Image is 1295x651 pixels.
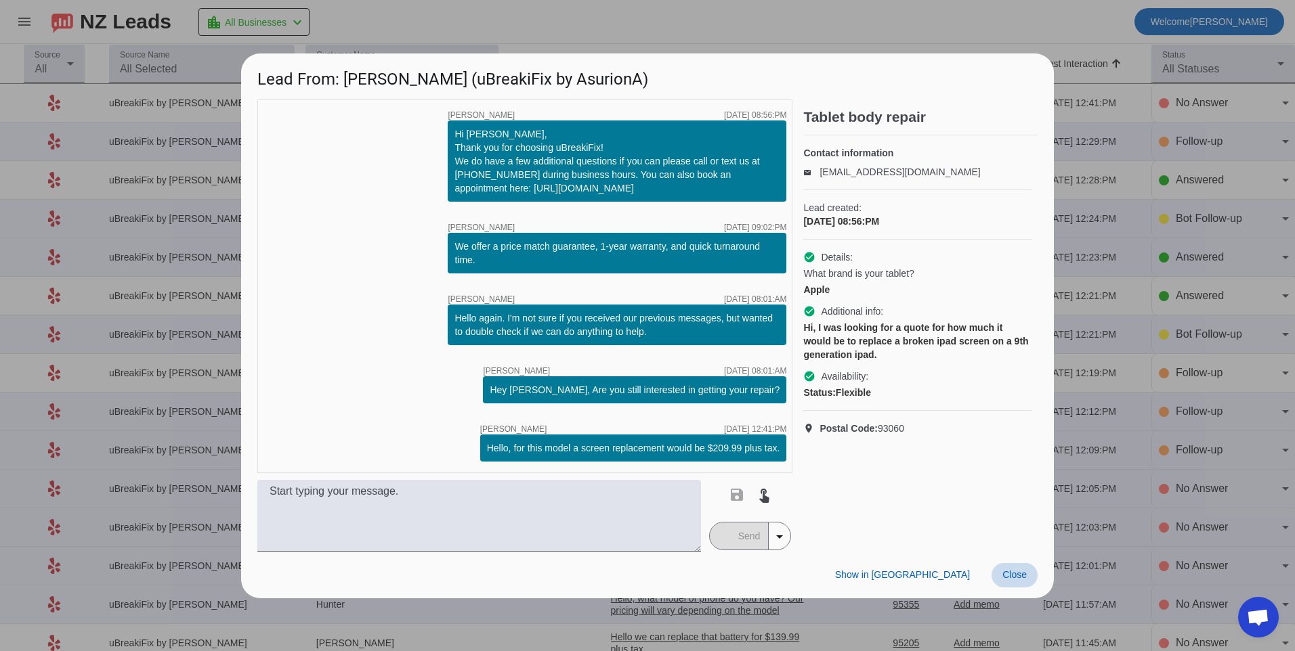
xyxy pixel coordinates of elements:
mat-icon: touch_app [756,487,772,503]
mat-icon: email [803,169,820,175]
div: [DATE] 08:01:AM [724,367,786,375]
span: 93060 [820,422,904,435]
mat-icon: check_circle [803,305,815,317]
span: Close [1002,569,1027,580]
span: What brand is your tablet? [803,267,914,280]
h2: Tablet body repair [803,110,1038,124]
div: Open chat [1238,597,1279,637]
div: Hey [PERSON_NAME], Are you still interested in getting your repair?​ [490,383,780,397]
span: [PERSON_NAME] [448,223,515,231]
span: [PERSON_NAME] [480,425,547,433]
div: [DATE] 12:41:PM [724,425,786,433]
mat-icon: location_on [803,423,820,434]
mat-icon: check_circle [803,370,815,382]
div: Hi [PERSON_NAME], Thank you for choosing uBreakiFix! We do have a few additional questions if you... [454,127,780,195]
button: Show in [GEOGRAPHIC_DATA] [824,563,981,587]
mat-icon: arrow_drop_down [771,529,788,545]
strong: Postal Code: [820,423,878,434]
a: [EMAIL_ADDRESS][DOMAIN_NAME] [820,166,980,177]
mat-icon: check_circle [803,251,815,263]
span: Additional info: [821,305,883,318]
button: Close [992,563,1038,587]
div: [DATE] 09:02:PM [724,223,786,231]
span: [PERSON_NAME] [448,295,515,303]
div: We offer a price match guarantee, 1-year warranty, and quick turnaround time.​ [454,240,780,267]
div: Hello again. I'm not sure if you received our previous messages, but wanted to double check if we... [454,311,780,338]
div: [DATE] 08:56:PM [724,111,786,119]
span: Show in [GEOGRAPHIC_DATA] [835,569,970,580]
div: Flexible [803,386,1032,399]
div: Apple [803,283,1032,296]
h4: Contact information [803,146,1032,160]
strong: Status: [803,387,835,398]
span: [PERSON_NAME] [483,367,550,375]
span: Lead created: [803,201,1032,215]
div: Hello, for this model a screen replacement would be $209.99 plus tax. [487,441,780,455]
span: [PERSON_NAME] [448,111,515,119]
span: Availability: [821,369,868,383]
h1: Lead From: [PERSON_NAME] (uBreakiFix by AsurionA) [241,53,1054,99]
div: [DATE] 08:01:AM [724,295,786,303]
div: Hi, I was looking for a quote for how much it would be to replace a broken ipad screen on a 9th g... [803,321,1032,361]
span: Details: [821,250,853,264]
div: [DATE] 08:56:PM [803,215,1032,228]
